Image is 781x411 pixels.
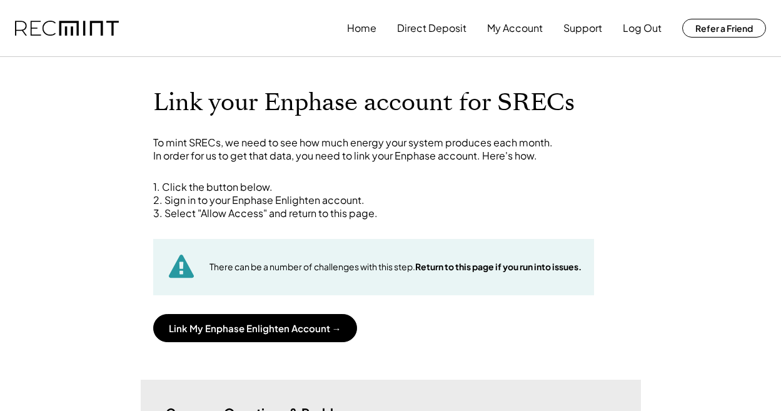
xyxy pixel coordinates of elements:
[15,21,119,36] img: recmint-logotype%403x.png
[153,181,628,220] div: 1. Click the button below. 2. Sign in to your Enphase Enlighten account. 3. Select "Allow Access"...
[347,16,376,41] button: Home
[397,16,466,41] button: Direct Deposit
[153,136,628,163] div: To mint SRECs, we need to see how much energy your system produces each month. In order for us to...
[563,16,602,41] button: Support
[623,16,662,41] button: Log Out
[682,19,766,38] button: Refer a Friend
[153,88,628,118] h1: Link your Enphase account for SRECs
[209,261,582,273] div: There can be a number of challenges with this step.
[153,314,357,342] button: Link My Enphase Enlighten Account →
[415,261,582,272] strong: Return to this page if you run into issues.
[487,16,543,41] button: My Account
